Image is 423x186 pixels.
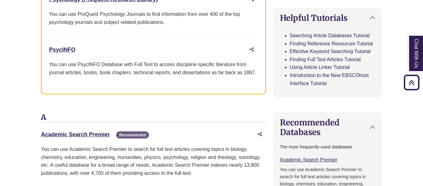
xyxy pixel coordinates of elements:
a: Academic Search Premier [280,157,338,162]
button: Share this database [246,44,258,56]
a: Effective Keyword Searching Tutorial [290,49,371,54]
button: Recommended Databases [274,113,382,142]
button: Share this database [254,129,266,140]
p: You can use Academic Search Premier to search for full text articles covering topics in biology, ... [41,145,266,177]
a: PsycINFO [49,47,75,53]
a: Back to Top [402,78,421,87]
a: Finding Reference Resources Tutorial [290,41,373,46]
a: Introduction to the New EBSCOhost Interface Tutorial [290,73,369,86]
div: You can use PsycINFO Database with Full Text to access discipline specific literature from journa... [49,61,258,76]
a: Searching Article Databases Tutorial [290,33,370,38]
h3: A [41,113,266,122]
button: Helpful Tutorials [274,8,382,28]
a: Using Article Linker Tutorial [290,65,350,70]
p: The most frequently-used databases [280,143,376,151]
p: You can use ProQuest Psychology Journals to find information from over 400 of the top psychology ... [49,10,258,26]
a: Academic Search Premier [41,131,110,138]
span: Recommended [116,131,149,138]
a: Finding Full Text Articles Tutorial [290,57,361,62]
